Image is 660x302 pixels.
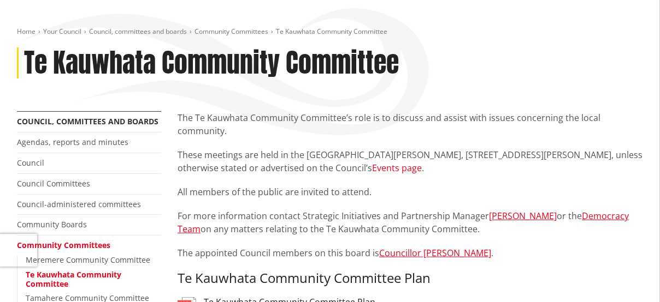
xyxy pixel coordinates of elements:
nav: breadcrumb [17,27,643,37]
h3: Te Kauwhata Community Committee Plan [178,270,643,286]
a: Home [17,27,36,36]
a: Council Committees [17,178,90,189]
p: All members of the public are invited to attend. [178,185,643,198]
a: Events page [372,162,422,174]
a: Council, committees and boards [17,116,158,126]
a: [PERSON_NAME] [489,210,557,222]
a: Democracy Team [178,210,629,235]
a: Council, committees and boards [89,27,187,36]
p: These meetings are held in the [GEOGRAPHIC_DATA][PERSON_NAME], [STREET_ADDRESS][PERSON_NAME], unl... [178,148,643,174]
a: Councillor [PERSON_NAME] [379,247,491,259]
a: Your Council [43,27,81,36]
a: Council-administered committees [17,199,141,209]
span: Te Kauwhata Community Committee [276,27,387,36]
a: Te Kauwhata Community Committee [26,269,121,289]
a: Meremere Community Committee [26,255,150,265]
a: Community Committees [195,27,268,36]
p: The appointed Council members on this board is . [178,246,643,259]
a: Community Committees [17,240,110,250]
h1: Te Kauwhata Community Committee [24,47,399,79]
iframe: Messenger Launcher [610,256,649,295]
a: Council [17,158,44,168]
a: Agendas, reports and minutes [17,137,128,147]
p: For more information contact Strategic Initiatives and Partnership Manager or the on any matters ... [178,209,643,235]
a: Community Boards [17,219,87,229]
p: The Te Kauwhata Community Committee’s role is to discuss and assist with issues concerning the lo... [178,111,643,137]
